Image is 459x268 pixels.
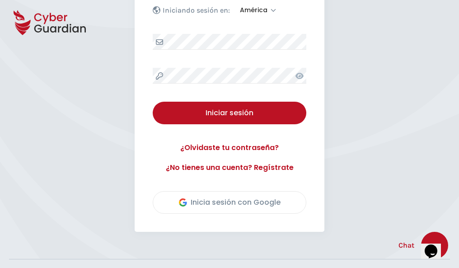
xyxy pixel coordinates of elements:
a: ¿Olvidaste tu contraseña? [153,142,306,153]
a: ¿No tienes una cuenta? Regístrate [153,162,306,173]
span: Chat [398,240,414,251]
button: Inicia sesión con Google [153,191,306,214]
button: Iniciar sesión [153,102,306,124]
div: Inicia sesión con Google [179,197,281,208]
iframe: chat widget [421,232,450,259]
div: Iniciar sesión [159,108,300,118]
